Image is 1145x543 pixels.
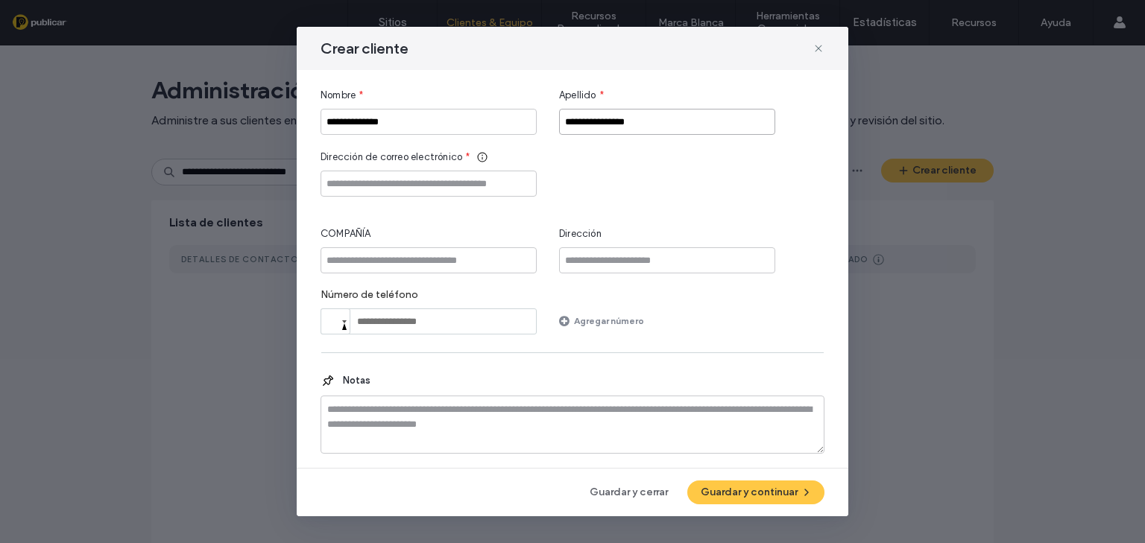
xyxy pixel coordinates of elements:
input: COMPAÑÍA [321,247,537,273]
span: Crear cliente [321,39,409,58]
input: Apellido [559,109,775,135]
input: Dirección [559,247,775,273]
span: Dirección de correo electrónico [321,150,462,165]
span: Dirección [559,226,602,241]
span: COMPAÑÍA [321,226,371,241]
span: Notas [335,373,370,388]
input: Dirección de correo electrónico [321,171,537,197]
span: Ayuda [32,10,73,24]
button: Guardar y cerrar [576,480,681,504]
span: Apellido [559,88,596,103]
input: Nombre [321,109,537,135]
button: Guardar y continuar [687,480,824,504]
span: Nombre [321,88,356,103]
label: Número de teléfono [321,288,537,308]
label: Agregar número [574,308,644,334]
